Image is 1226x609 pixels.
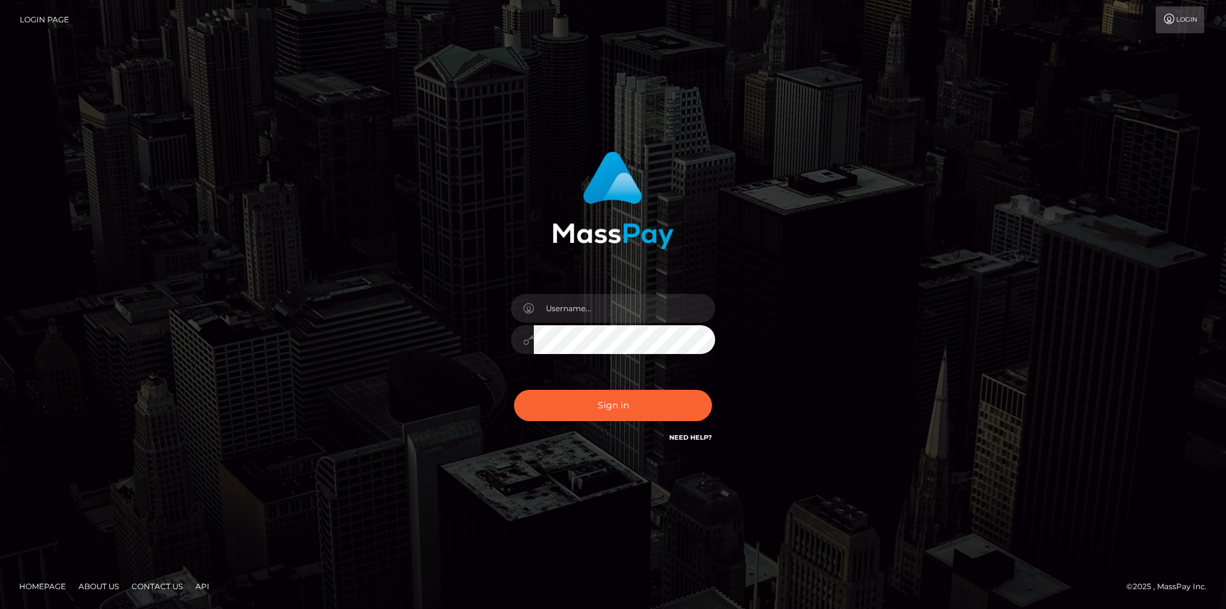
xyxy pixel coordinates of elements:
[669,433,712,442] a: Need Help?
[1156,6,1204,33] a: Login
[552,151,674,249] img: MassPay Login
[534,294,715,323] input: Username...
[73,576,124,596] a: About Us
[126,576,188,596] a: Contact Us
[190,576,215,596] a: API
[20,6,69,33] a: Login Page
[14,576,71,596] a: Homepage
[514,390,712,421] button: Sign in
[1126,580,1216,594] div: © 2025 , MassPay Inc.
